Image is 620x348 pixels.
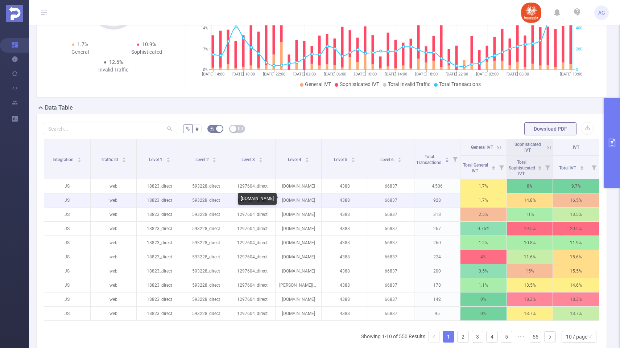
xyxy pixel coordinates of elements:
p: 318 [414,208,460,221]
p: 1297604_direct [229,222,275,236]
i: icon: caret-up [351,156,355,159]
span: 10.9% [142,41,156,47]
div: Sort [305,156,309,161]
p: 260 [414,236,460,250]
div: Sort [538,165,542,169]
p: 18823_direct [137,292,183,306]
p: 4388 [322,208,368,221]
span: 12.6% [109,59,123,65]
i: icon: caret-up [78,156,82,159]
div: Sort [212,156,216,161]
p: 18823_direct [137,250,183,264]
span: % [186,126,190,132]
p: [DOMAIN_NAME] [276,222,322,236]
i: icon: caret-down [491,167,495,169]
tspan: [DATE] 18:00 [232,72,255,77]
i: icon: caret-up [445,156,449,159]
tspan: 400 [576,26,582,31]
i: icon: down [588,335,592,340]
p: 593228_direct [183,179,229,193]
p: 4388 [322,250,368,264]
i: icon: caret-down [351,159,355,161]
p: 13.5% [553,208,599,221]
p: web [91,250,137,264]
p: web [91,179,137,193]
div: Sort [445,156,449,161]
p: 593228_direct [183,222,229,236]
p: 9.7% [553,179,599,193]
p: 66837 [368,236,414,250]
p: 20.2% [553,222,599,236]
p: 178 [414,278,460,292]
div: General [47,48,113,56]
p: 4,506 [414,179,460,193]
p: 928 [414,193,460,207]
p: 18823_direct [137,222,183,236]
span: # [195,126,199,132]
p: 2.5% [460,208,507,221]
p: JS [44,222,90,236]
span: Level 5 [334,157,348,162]
p: 1.7% [460,193,507,207]
p: 1297604_direct [229,264,275,278]
div: Sort [259,156,263,161]
p: 4388 [322,222,368,236]
p: 4388 [322,236,368,250]
tspan: [DATE] 06:00 [324,72,346,77]
a: 55 [530,331,541,342]
p: 1297604_direct [229,208,275,221]
p: 1.1% [460,278,507,292]
tspan: [DATE] 02:00 [476,72,499,77]
tspan: 7% [203,47,208,52]
p: 1297604_direct [229,278,275,292]
div: Sort [351,156,355,161]
tspan: [DATE] 10:00 [354,72,377,77]
p: 18823_direct [137,278,183,292]
i: icon: caret-down [397,159,401,161]
i: Filter menu [589,156,599,179]
i: icon: left [432,335,436,339]
tspan: [DATE] 13:00 [560,72,582,77]
li: 5 [501,331,512,343]
span: Level 6 [380,157,395,162]
p: 13.7% [553,307,599,320]
i: icon: caret-up [212,156,216,159]
p: 14.8% [507,193,553,207]
p: 4388 [322,193,368,207]
li: 2 [457,331,469,343]
p: JS [44,307,90,320]
li: Next 5 Pages [515,331,527,343]
p: 0.5% [460,264,507,278]
i: icon: right [548,335,552,339]
p: 593228_direct [183,307,229,320]
span: Total IVT [559,165,577,171]
p: [DOMAIN_NAME] [276,292,322,306]
p: 1.7% [460,179,507,193]
button: Download PDF [524,122,576,135]
div: Sort [122,156,126,161]
p: 593228_direct [183,292,229,306]
p: 13.5% [507,278,553,292]
p: [DOMAIN_NAME] [276,307,322,320]
i: icon: caret-down [445,159,449,161]
p: 4388 [322,307,368,320]
p: 13.7% [507,307,553,320]
p: JS [44,236,90,250]
p: 66837 [368,278,414,292]
p: 66837 [368,264,414,278]
span: AG [598,5,605,20]
p: 11.9% [553,236,599,250]
p: 1297604_direct [229,250,275,264]
span: Level 1 [149,157,164,162]
p: 1.2% [460,236,507,250]
li: Next Page [544,331,556,343]
i: icon: caret-down [78,159,82,161]
p: 66837 [368,193,414,207]
p: 0% [460,307,507,320]
li: 4 [486,331,498,343]
p: 200 [414,264,460,278]
i: Filter menu [542,156,553,179]
p: 1297604_direct [229,292,275,306]
p: [DOMAIN_NAME] [276,264,322,278]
